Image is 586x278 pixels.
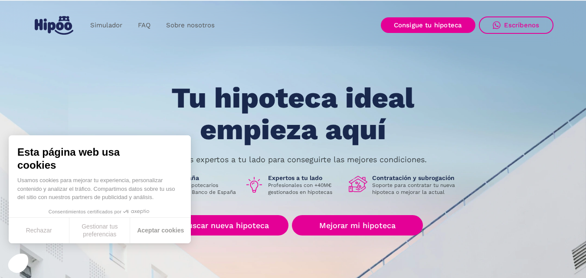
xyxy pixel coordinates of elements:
[33,13,75,38] a: home
[128,82,457,145] h1: Tu hipoteca ideal empieza aquí
[381,17,475,33] a: Consigue tu hipoteca
[158,17,223,34] a: Sobre nosotros
[372,174,462,182] h1: Contratación y subrogación
[160,156,427,163] p: Nuestros expertos a tu lado para conseguirte las mejores condiciones.
[479,16,553,34] a: Escríbenos
[292,215,422,235] a: Mejorar mi hipoteca
[163,215,288,235] a: Buscar nueva hipoteca
[268,182,342,196] p: Profesionales con +40M€ gestionados en hipotecas
[130,17,158,34] a: FAQ
[148,174,238,182] h1: Banco de España
[372,182,462,196] p: Soporte para contratar tu nueva hipoteca o mejorar la actual
[268,174,342,182] h1: Expertos a tu lado
[504,21,540,29] div: Escríbenos
[82,17,130,34] a: Simulador
[148,182,238,196] p: Intermediarios hipotecarios regulados por el Banco de España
